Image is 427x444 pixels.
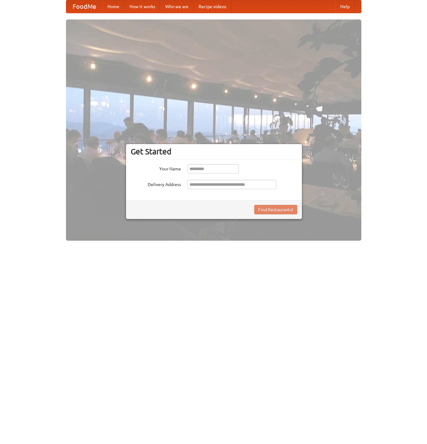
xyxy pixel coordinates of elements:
[124,0,160,13] a: How it works
[66,0,102,13] a: FoodMe
[131,164,181,172] label: Your Name
[254,205,297,214] button: Find Restaurants!
[335,0,355,13] a: Help
[131,180,181,188] label: Delivery Address
[194,0,231,13] a: Recipe videos
[102,0,124,13] a: Home
[131,147,297,156] h3: Get Started
[160,0,194,13] a: Who we are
